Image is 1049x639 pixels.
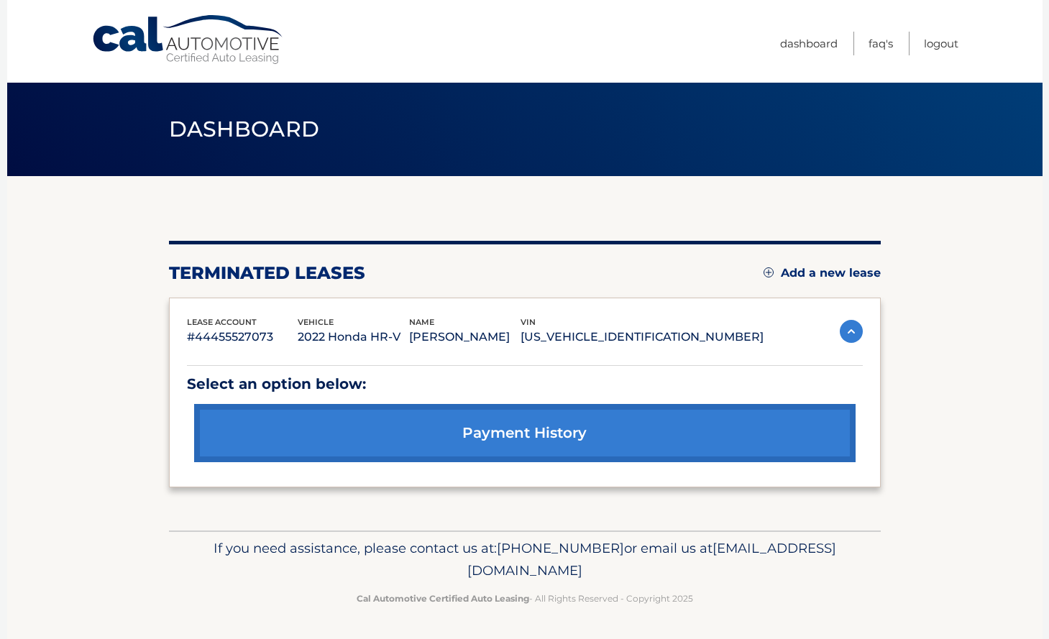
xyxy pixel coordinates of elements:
p: [PERSON_NAME] [409,327,521,347]
p: 2022 Honda HR-V [298,327,409,347]
p: [US_VEHICLE_IDENTIFICATION_NUMBER] [521,327,764,347]
a: Add a new lease [764,266,881,280]
p: If you need assistance, please contact us at: or email us at [178,537,871,583]
span: Dashboard [169,116,320,142]
span: name [409,317,434,327]
img: add.svg [764,267,774,277]
span: vehicle [298,317,334,327]
a: Dashboard [780,32,838,55]
p: - All Rights Reserved - Copyright 2025 [178,591,871,606]
p: Select an option below: [187,372,863,397]
span: [PHONE_NUMBER] [497,540,624,556]
a: payment history [194,404,856,462]
span: vin [521,317,536,327]
strong: Cal Automotive Certified Auto Leasing [357,593,529,604]
a: Cal Automotive [91,14,285,65]
a: Logout [924,32,958,55]
h2: terminated leases [169,262,365,284]
a: FAQ's [869,32,893,55]
img: accordion-active.svg [840,320,863,343]
span: lease account [187,317,257,327]
p: #44455527073 [187,327,298,347]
